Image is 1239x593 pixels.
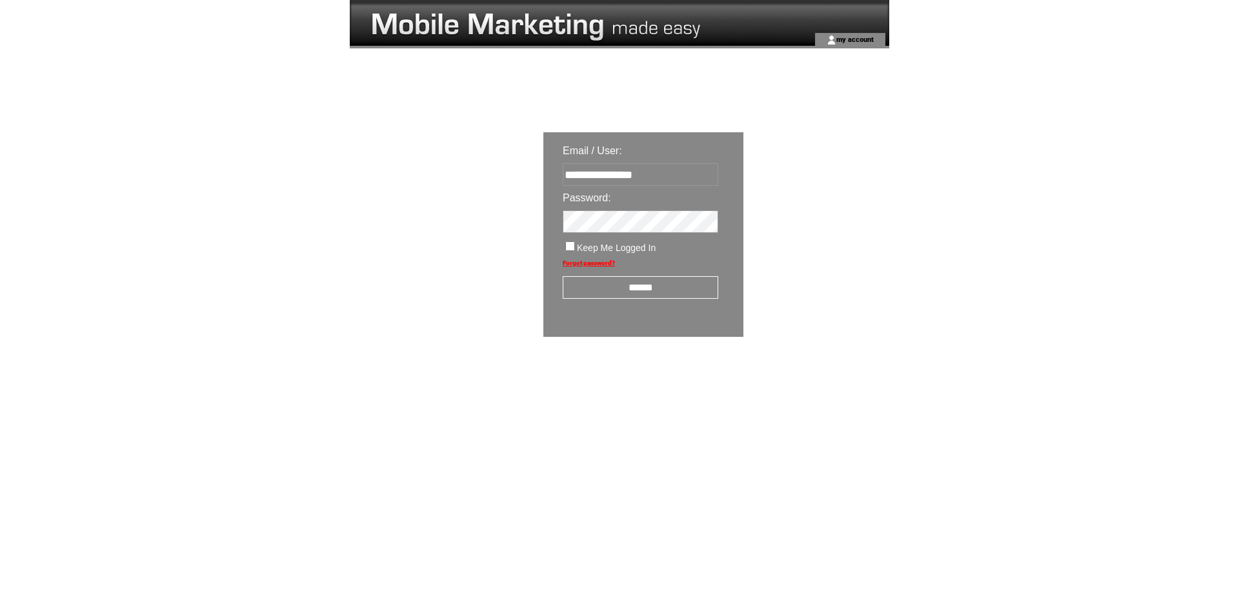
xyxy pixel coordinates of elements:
img: transparent.png [781,369,845,385]
img: account_icon.gif [827,35,836,45]
span: Email / User: [563,145,622,156]
span: Keep Me Logged In [577,243,656,253]
a: Forgot password? [563,259,615,266]
a: my account [836,35,874,43]
span: Password: [563,192,611,203]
